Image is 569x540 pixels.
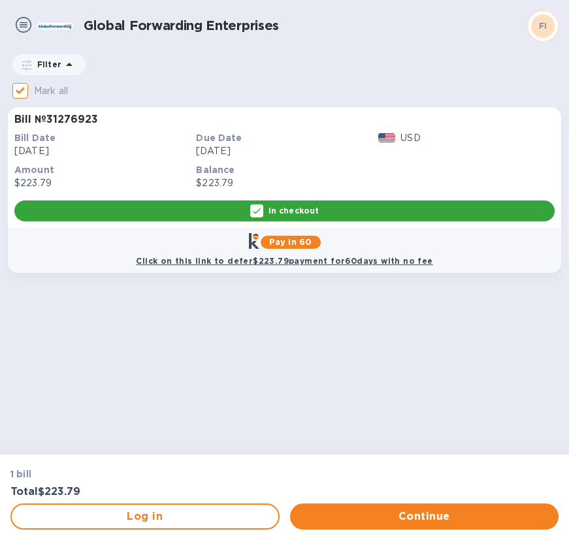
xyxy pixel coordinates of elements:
[10,486,277,498] h3: Total $223.79
[34,84,68,98] p: Mark all
[378,133,396,142] img: USD
[14,144,191,158] p: [DATE]
[14,133,56,143] b: Bill Date
[14,165,54,175] b: Amount
[268,205,319,216] p: In checkout
[196,133,242,143] b: Due Date
[400,131,420,145] p: USD
[269,237,312,247] b: Pay in 60
[301,509,549,524] span: Continue
[14,114,98,126] h3: Bill № 31276923
[10,503,280,530] button: Log in
[196,144,372,158] p: [DATE]
[136,256,432,266] b: Click on this link to defer $223.79 payment for 60 days with no fee
[84,18,527,33] h1: Global Forwarding Enterprises
[22,509,268,524] span: Log in
[196,176,372,190] p: $223.79
[290,503,559,530] button: Continue
[14,176,191,190] p: $223.79
[539,21,547,31] b: FI
[32,59,61,70] p: Filter
[196,165,235,175] b: Balance
[10,468,277,481] p: 1 bill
